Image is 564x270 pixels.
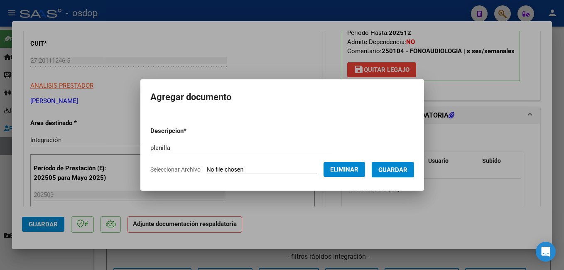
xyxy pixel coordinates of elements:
[150,89,414,105] h2: Agregar documento
[150,126,230,136] p: Descripcion
[150,166,201,173] span: Seleccionar Archivo
[378,166,407,174] span: Guardar
[330,166,358,173] span: Eliminar
[372,162,414,177] button: Guardar
[536,242,556,262] div: Open Intercom Messenger
[324,162,365,177] button: Eliminar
